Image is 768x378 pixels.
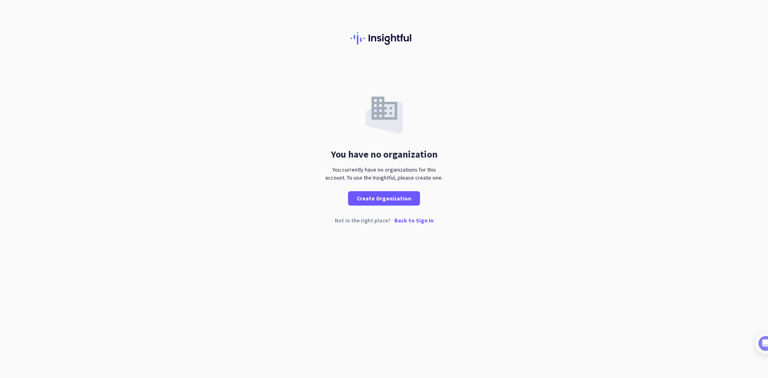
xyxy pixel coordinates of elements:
div: You have no organization [331,150,438,159]
img: Insightful [350,32,418,45]
span: Create Organization [357,194,411,202]
div: You currently have no organizations for this account. To use the Insightful, please create one. [322,166,446,182]
p: Back to Sign In [394,218,434,223]
button: Create Organization [348,191,420,206]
